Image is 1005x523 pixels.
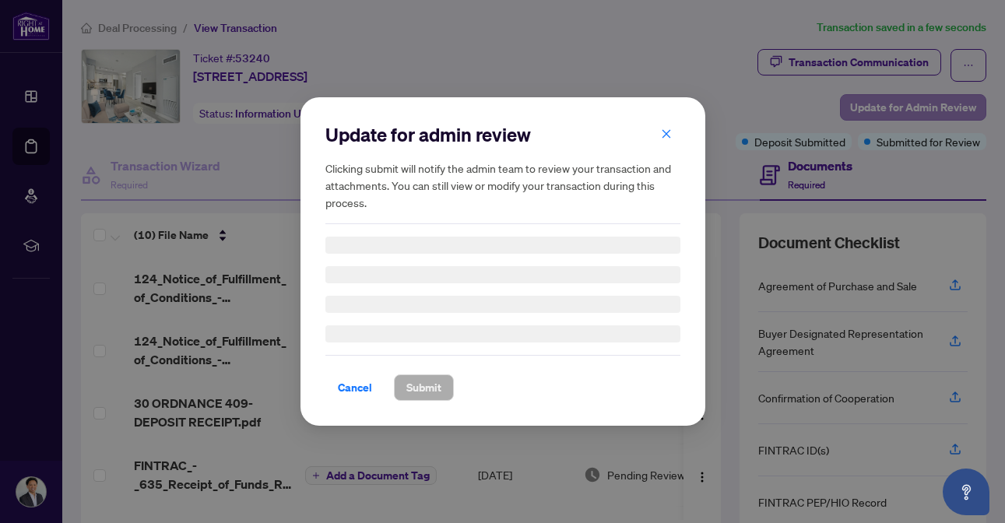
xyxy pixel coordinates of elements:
button: Open asap [943,469,989,515]
h2: Update for admin review [325,122,680,147]
span: Cancel [338,375,372,400]
span: close [661,128,672,139]
h5: Clicking submit will notify the admin team to review your transaction and attachments. You can st... [325,160,680,211]
button: Cancel [325,374,385,401]
button: Submit [394,374,454,401]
